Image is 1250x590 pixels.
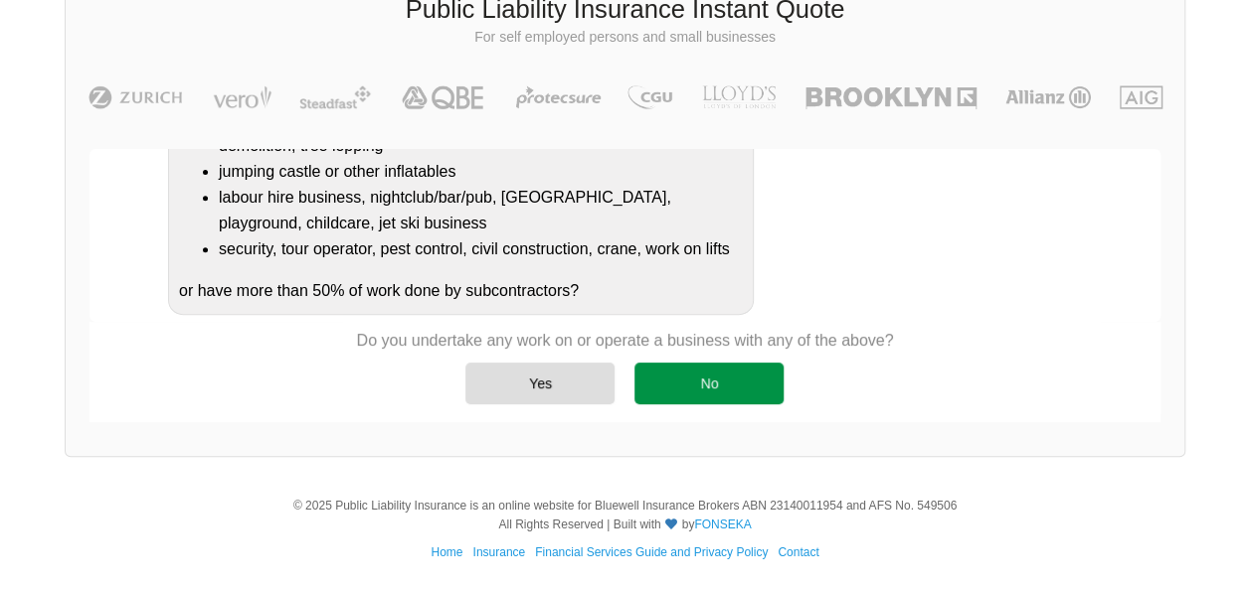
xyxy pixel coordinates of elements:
[465,363,615,404] div: Yes
[204,85,280,109] img: Vero | Public Liability Insurance
[291,85,379,109] img: Steadfast | Public Liability Insurance
[535,545,768,559] a: Financial Services Guide and Privacy Policy
[1112,85,1170,109] img: AIG | Public Liability Insurance
[620,85,679,109] img: CGU | Public Liability Insurance
[798,85,983,109] img: Brooklyn | Public Liability Insurance
[390,85,497,109] img: QBE | Public Liability Insurance
[634,363,784,404] div: No
[80,85,192,109] img: Zurich | Public Liability Insurance
[778,545,818,559] a: Contact
[995,85,1101,109] img: Allianz | Public Liability Insurance
[431,545,462,559] a: Home
[691,85,787,109] img: LLOYD's | Public Liability Insurance
[472,545,525,559] a: Insurance
[357,330,894,352] p: Do you undertake any work on or operate a business with any of the above?
[219,236,743,262] li: security, tour operator, pest control, civil construction, crane, work on lifts
[81,28,1169,48] p: For self employed persons and small businesses
[508,85,609,109] img: Protecsure | Public Liability Insurance
[219,185,743,236] li: labour hire business, nightclub/bar/pub, [GEOGRAPHIC_DATA], playground, childcare, jet ski business
[694,517,751,531] a: FONSEKA
[219,159,743,185] li: jumping castle or other inflatables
